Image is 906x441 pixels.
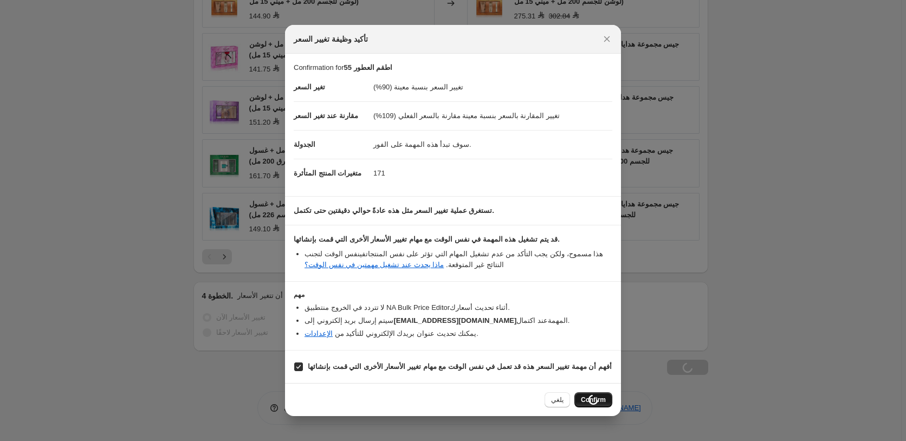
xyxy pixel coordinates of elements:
a: الإعدادات [305,329,333,338]
h3: مهم [294,290,612,299]
dd: تغيير السعر بنسبة معينة (90%) [373,73,612,101]
span: تأكيد وظيفة تغيير السعر [294,34,368,44]
b: 55 اطقم العطور [344,63,392,72]
dd: سوف تبدأ هذه المهمة على الفور. [373,130,612,159]
span: مقارنة عند تغير السعر [294,112,358,120]
dd: تغيير المقارنة بالسعر بنسبة معينة مقارنة بالسعر الفعلي (109%) [373,101,612,130]
span: متغيرات المنتج المتأثرة [294,169,361,177]
li: لا تتردد في الخروج من تطبيق NA Bulk Price Editor أثناء تحديث أسعارك. [305,302,612,313]
li: سيتم إرسال بريد إلكتروني إلى المهمة عند اكتمال . [305,315,612,326]
span: الجدولة [294,140,315,148]
li: هذا مسموح، ولكن يجب التأكد من عدم تشغيل المهام التي تؤثر على نفس المنتجات في نفس الوقت لتجنب النت... [305,249,612,270]
b: تستغرق عملية تغيير السعر مثل هذه عادةً حوالي دقيقتين حتى تكتمل. [294,206,494,215]
button: يلغي [545,392,570,407]
button: Close [599,31,614,47]
a: ماذا يحدث عند تشغيل مهمتين في نفس الوقت؟ [305,261,444,269]
dd: 171 [373,159,612,187]
b: قد يتم تشغيل هذه المهمة في نفس الوقت مع مهام تغيير الأسعار الأخرى التي قمت بإنشائها. [294,235,560,243]
span: تغير السعر [294,83,325,91]
b: [EMAIL_ADDRESS][DOMAIN_NAME] [393,316,516,325]
b: أفهم أن مهمة تغيير السعر هذه قد تعمل في نفس الوقت مع مهام تغيير الأسعار الأخرى التي قمت بإنشائها [308,362,612,371]
li: يمكنك تحديث عنوان بريدك الإلكتروني للتأكيد من . [305,328,612,339]
span: يلغي [551,395,564,404]
p: Confirmation for [294,62,612,73]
